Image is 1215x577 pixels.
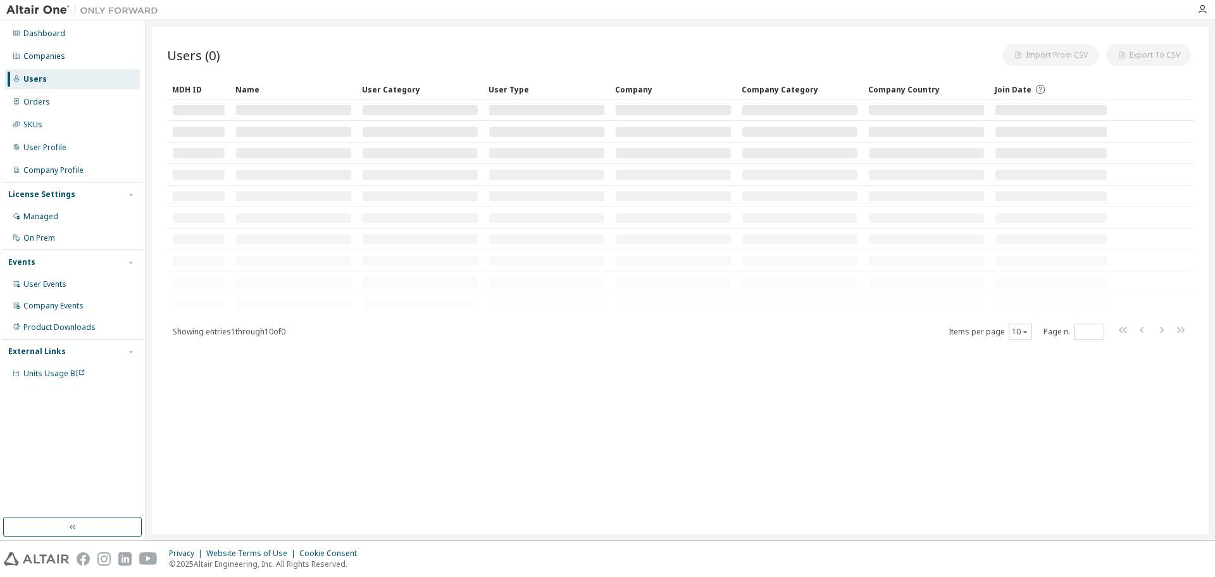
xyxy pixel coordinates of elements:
[23,97,50,107] div: Orders
[167,46,220,64] span: Users (0)
[23,279,66,289] div: User Events
[169,548,206,559] div: Privacy
[206,548,299,559] div: Website Terms of Use
[139,552,158,566] img: youtube.svg
[742,79,858,99] div: Company Category
[1012,327,1029,337] button: 10
[4,552,69,566] img: altair_logo.svg
[615,79,732,99] div: Company
[23,165,84,175] div: Company Profile
[23,51,65,61] div: Companies
[1002,44,1099,66] button: Import From CSV
[1106,44,1191,66] button: Export To CSV
[169,559,364,569] p: © 2025 Altair Engineering, Inc. All Rights Reserved.
[23,368,85,379] span: Units Usage BI
[6,4,165,16] img: Altair One
[23,212,58,222] div: Managed
[118,552,132,566] img: linkedin.svg
[23,301,84,311] div: Company Events
[299,548,364,559] div: Cookie Consent
[489,79,605,99] div: User Type
[23,322,96,333] div: Product Downloads
[8,257,35,267] div: Events
[172,79,225,99] div: MDH ID
[23,143,66,153] div: User Profile
[1044,324,1104,340] span: Page n.
[362,79,478,99] div: User Category
[23,120,42,130] div: SKUs
[235,79,352,99] div: Name
[77,552,90,566] img: facebook.svg
[8,189,75,200] div: License Settings
[23,29,65,39] div: Dashboard
[173,326,285,337] span: Showing entries 1 through 10 of 0
[8,346,66,357] div: External Links
[23,74,47,84] div: Users
[868,79,985,99] div: Company Country
[23,233,55,243] div: On Prem
[97,552,111,566] img: instagram.svg
[995,84,1031,95] span: Join Date
[949,324,1032,340] span: Items per page
[1035,84,1046,95] svg: Date when the user was first added or directly signed up. If the user was deleted and later re-ad...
